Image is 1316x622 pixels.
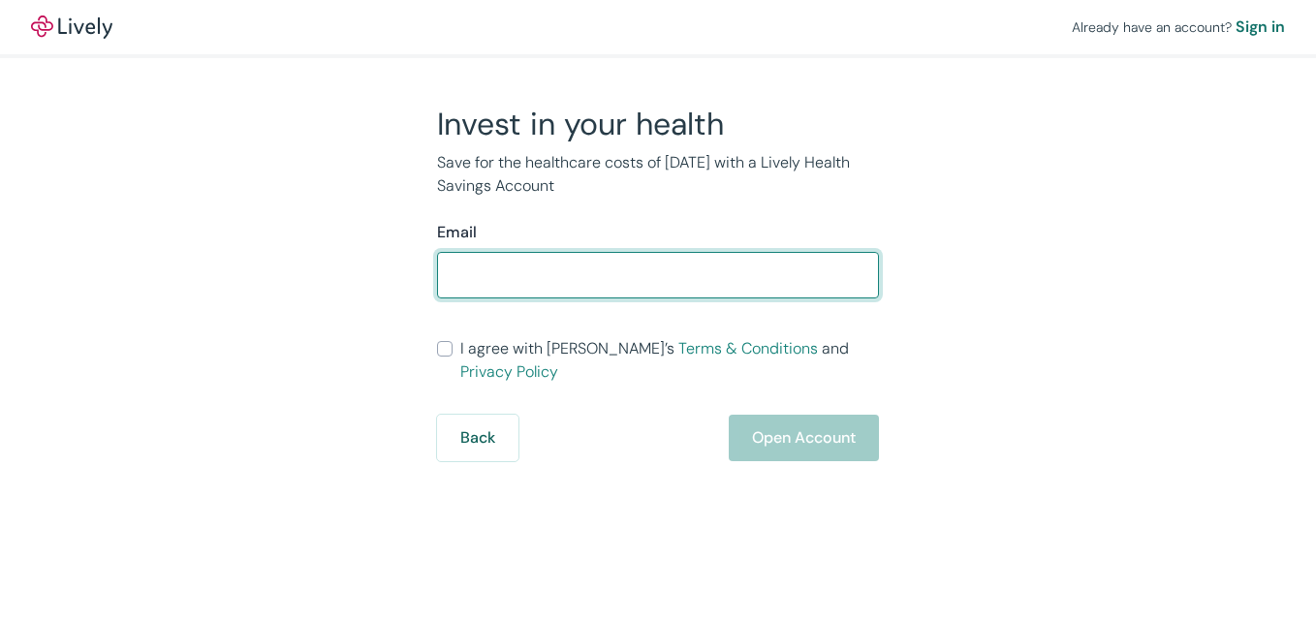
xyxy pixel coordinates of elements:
a: Sign in [1236,16,1285,39]
a: Privacy Policy [460,361,558,382]
a: Terms & Conditions [678,338,818,358]
p: Save for the healthcare costs of [DATE] with a Lively Health Savings Account [437,151,879,198]
button: Back [437,415,518,461]
a: LivelyLively [31,16,112,39]
label: Email [437,221,477,244]
h2: Invest in your health [437,105,879,143]
div: Already have an account? [1072,16,1285,39]
img: Lively [31,16,112,39]
span: I agree with [PERSON_NAME]’s and [460,337,879,384]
